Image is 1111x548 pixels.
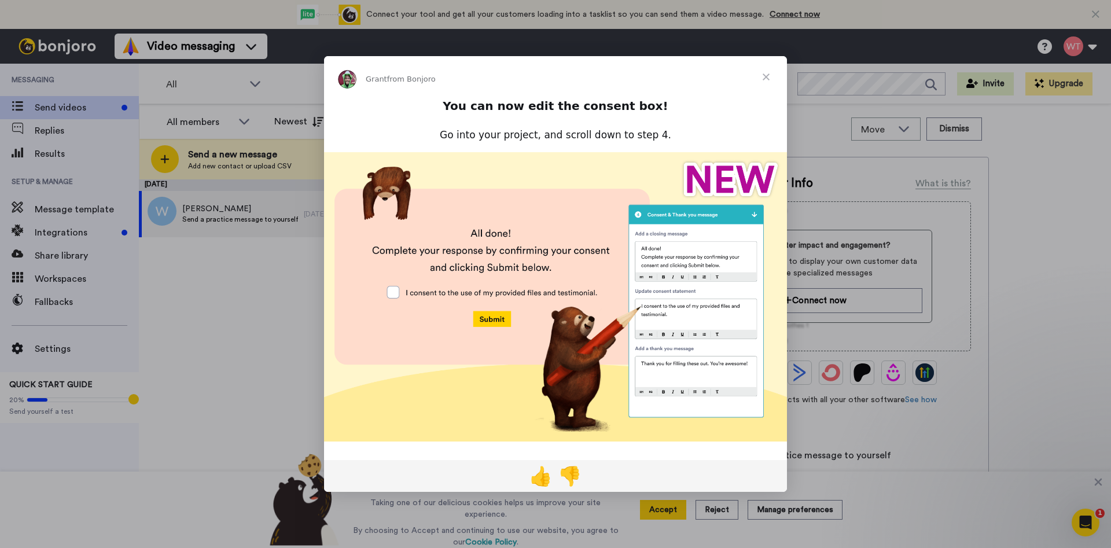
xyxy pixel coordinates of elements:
span: Grant [366,75,387,83]
div: Go into your project, and scroll down to step 4. [395,128,716,142]
img: Profile image for Grant [338,70,356,89]
h2: You can now edit the consent box! [395,98,716,120]
span: 👎 [558,465,582,487]
span: from Bonjoro [387,75,436,83]
span: 1 reaction [555,462,584,490]
span: Close [745,56,787,98]
span: thumbs up reaction [527,462,555,490]
span: 👍 [529,465,553,487]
